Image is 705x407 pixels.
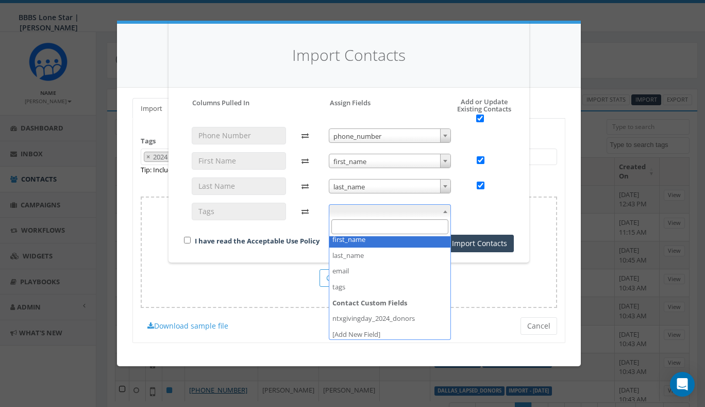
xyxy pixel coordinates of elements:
[329,154,451,168] span: first_name
[329,263,450,279] li: email
[329,327,450,343] li: [Add New Field]
[329,232,450,248] li: first_name
[434,98,514,123] h5: Add or Update Existing Contacts
[331,219,448,234] input: Search
[192,98,249,107] h5: Columns Pulled In
[329,295,450,311] strong: Contact Custom Fields
[329,129,450,143] span: phone_number
[329,248,450,264] li: last_name
[329,200,450,295] li: Standard Fields
[192,203,286,220] input: Tags
[670,372,695,397] div: Open Intercom Messenger
[192,177,286,195] input: Last Name
[329,311,450,327] li: ntxgivingday_2024_donors
[329,295,450,327] li: Contact Custom Fields
[330,98,371,107] h5: Assign Fields
[192,127,286,144] input: Phone Number
[195,236,320,246] a: I have read the Acceptable Use Policy
[329,128,451,143] span: phone_number
[329,154,450,169] span: first_name
[184,44,514,67] h4: Import Contacts
[329,179,451,193] span: last_name
[192,152,286,170] input: First Name
[329,180,450,194] span: last_name
[445,235,514,252] button: Import Contacts
[329,279,450,295] li: tags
